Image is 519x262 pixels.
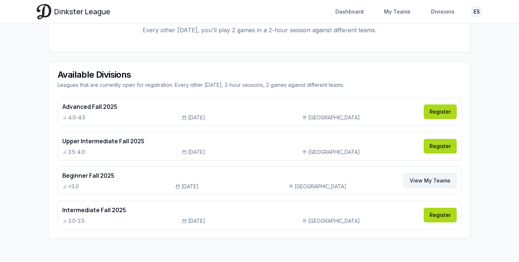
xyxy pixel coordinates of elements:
span: 4.0-4.5 [68,114,85,121]
a: View My Teams [404,173,457,188]
a: Register [424,139,457,154]
a: Divisions [427,5,459,18]
span: [DATE] [188,114,205,121]
a: Dashboard [331,5,368,18]
a: Register [424,104,457,119]
div: Available Divisions [58,70,461,79]
span: <3.0 [68,183,79,190]
span: 3.0-3.5 [68,217,85,225]
span: 3.5-4.0 [68,148,85,156]
span: [GEOGRAPHIC_DATA] [308,217,360,225]
a: Register [424,208,457,222]
span: [GEOGRAPHIC_DATA] [308,114,360,121]
button: ES [471,6,482,18]
span: [GEOGRAPHIC_DATA] [308,148,360,156]
h4: Intermediate Fall 2025 [62,206,419,214]
h4: Upper Intermediate Fall 2025 [62,137,419,145]
a: Dinkster League [37,4,110,19]
div: Leagues that are currently open for registration. Every other [DATE], 2-hour sessions, 2 games ag... [58,81,461,89]
p: Every other [DATE], you'll play 2 games in a 2-hour session against different teams. [58,26,461,34]
span: [DATE] [181,183,199,190]
span: [DATE] [188,148,205,156]
a: My Teams [380,5,415,18]
img: Dinkster [37,4,51,19]
h4: Advanced Fall 2025 [62,102,419,111]
span: [GEOGRAPHIC_DATA] [295,183,346,190]
h4: Beginner Fall 2025 [62,171,399,180]
span: [DATE] [188,217,205,225]
span: Dinkster League [54,7,110,17]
